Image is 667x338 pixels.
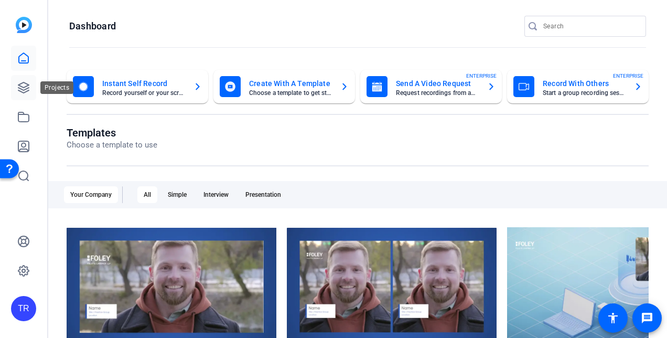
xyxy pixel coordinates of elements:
[239,186,287,203] div: Presentation
[213,70,355,103] button: Create With A TemplateChoose a template to get started
[249,90,332,96] mat-card-subtitle: Choose a template to get started
[396,77,479,90] mat-card-title: Send A Video Request
[67,139,157,151] p: Choose a template to use
[360,70,502,103] button: Send A Video RequestRequest recordings from anyone, anywhereENTERPRISE
[543,77,626,90] mat-card-title: Record With Others
[607,312,619,324] mat-icon: accessibility
[641,312,653,324] mat-icon: message
[11,296,36,321] div: TR
[137,186,157,203] div: All
[197,186,235,203] div: Interview
[67,70,208,103] button: Instant Self RecordRecord yourself or your screen
[396,90,479,96] mat-card-subtitle: Request recordings from anyone, anywhere
[67,126,157,139] h1: Templates
[162,186,193,203] div: Simple
[543,90,626,96] mat-card-subtitle: Start a group recording session
[507,70,649,103] button: Record With OthersStart a group recording sessionENTERPRISE
[40,81,73,94] div: Projects
[64,186,118,203] div: Your Company
[102,90,185,96] mat-card-subtitle: Record yourself or your screen
[249,77,332,90] mat-card-title: Create With A Template
[466,72,497,80] span: ENTERPRISE
[543,20,638,33] input: Search
[69,20,116,33] h1: Dashboard
[613,72,643,80] span: ENTERPRISE
[16,17,32,33] img: blue-gradient.svg
[102,77,185,90] mat-card-title: Instant Self Record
